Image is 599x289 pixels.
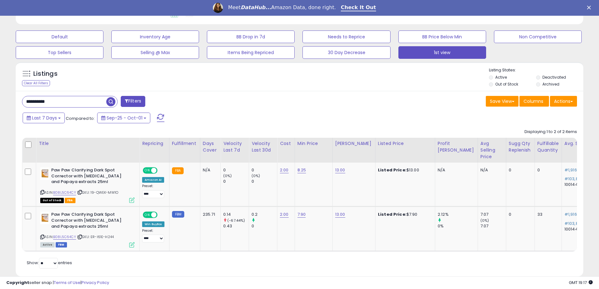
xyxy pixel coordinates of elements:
div: 0 [537,167,557,173]
img: 41RT6rdGceL._SL40_.jpg [40,167,50,180]
small: (0%) [480,218,489,223]
div: $13.00 [378,167,430,173]
span: | SKU: ER-I61E-H244 [77,234,114,239]
span: #1,916 [564,211,577,217]
div: Min Price [297,140,330,147]
small: (0%) [252,173,260,178]
div: 0% [438,223,478,229]
button: 30 Day Decrease [302,46,390,59]
div: Amazon AI [142,177,164,183]
button: Items Being Repriced [207,46,295,59]
button: Sep-25 - Oct-01 [97,113,150,123]
div: N/A [480,167,501,173]
div: 0.2 [252,212,277,217]
div: 0 [223,179,249,184]
span: FBM [56,242,67,247]
a: 13.00 [335,167,345,173]
a: 8.25 [297,167,306,173]
button: BB Drop in 7d [207,31,295,43]
div: Velocity Last 7d [223,140,246,153]
div: 0 [223,167,249,173]
span: Sep-25 - Oct-01 [107,115,142,121]
label: Deactivated [542,75,566,80]
strong: Copyright [6,280,29,286]
div: 7.07 [480,223,506,229]
div: Sugg Qty Replenish [509,140,532,153]
small: (0%) [223,173,232,178]
i: DataHub... [241,4,271,10]
div: Preset: [142,184,164,198]
a: Privacy Policy [81,280,109,286]
div: Meet Amazon Data, done right. [228,4,336,11]
b: Listed Price: [378,211,407,217]
div: Velocity Last 30d [252,140,275,153]
button: Filters [121,96,145,107]
p: Listing States: [489,67,583,73]
div: ASIN: [40,212,135,247]
small: FBA [172,167,184,174]
span: All listings currently available for purchase on Amazon [40,242,55,247]
span: Compared to: [66,115,95,121]
div: Win BuyBox [142,221,164,227]
div: Avg Selling Price [480,140,503,160]
span: 2025-10-9 19:17 GMT [569,280,593,286]
div: Close [587,6,593,9]
div: N/A [438,167,473,173]
span: ON [143,212,151,218]
img: 41RT6rdGceL._SL40_.jpg [40,212,50,224]
button: Save View [486,96,519,107]
span: OFF [157,212,167,218]
span: OFF [157,168,167,173]
button: BB Price Below Min [398,31,486,43]
div: 0 [252,179,277,184]
a: Terms of Use [54,280,80,286]
div: 0.43 [223,223,249,229]
div: $7.90 [378,212,430,217]
button: Default [16,31,103,43]
div: Profit [PERSON_NAME] [438,140,475,153]
div: 7.07 [480,212,506,217]
div: 0.14 [223,212,249,217]
span: All listings that are currently out of stock and unavailable for purchase on Amazon [40,198,64,203]
a: B08L5C64CY [53,190,76,195]
b: Listed Price: [378,167,407,173]
div: Title [39,140,137,147]
button: Inventory Age [111,31,199,43]
button: Non Competitive [494,31,582,43]
div: Listed Price [378,140,432,147]
div: [PERSON_NAME] [335,140,373,147]
img: Profile image for Georgie [213,3,223,13]
span: #103,898 [564,176,583,182]
span: Columns [524,98,543,104]
button: Columns [519,96,549,107]
span: | SKU: 19-QWEK-MW1O [77,190,118,195]
div: 0 [509,167,530,173]
button: Needs to Reprice [302,31,390,43]
a: Check It Out [341,4,376,11]
div: Fulfillable Quantity [537,140,559,153]
div: Displaying 1 to 2 of 2 items [524,129,577,135]
span: FBA [65,198,75,203]
span: ON [143,168,151,173]
span: #1,916 [564,167,577,173]
div: Fulfillment [172,140,197,147]
span: #103,898 [564,220,583,226]
div: Repricing [142,140,167,147]
div: 0 [252,167,277,173]
div: ASIN: [40,167,135,202]
small: (-67.44%) [227,218,245,223]
button: 1st view [398,46,486,59]
div: 2.12% [438,212,478,217]
div: Clear All Filters [22,80,50,86]
button: Last 7 Days [23,113,65,123]
label: Out of Stock [495,81,518,87]
div: Cost [280,140,292,147]
span: Show: entries [27,260,72,266]
button: Actions [550,96,577,107]
button: Selling @ Max [111,46,199,59]
div: 235.71 [203,212,216,217]
b: Paw Paw Clarifying Dark Spot Corrector with [MEDICAL_DATA] and Papaya extracts 25ml [51,212,128,231]
a: 2.00 [280,167,289,173]
a: 13.00 [335,211,345,218]
div: 0 [509,212,530,217]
